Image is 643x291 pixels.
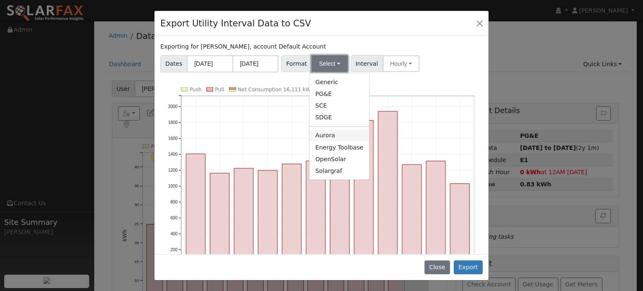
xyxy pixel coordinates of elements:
button: Close [474,17,486,29]
button: Hourly [383,55,419,72]
a: Solargraf [309,165,369,177]
text: 400 [170,232,177,236]
rect: onclick="" [282,164,301,265]
a: Generic [309,76,369,88]
a: PG&E [309,88,369,100]
rect: onclick="" [330,175,350,265]
text: 1400 [168,152,178,157]
text: 1600 [168,136,178,141]
button: Export [454,260,483,275]
a: Aurora [309,130,369,142]
rect: onclick="" [234,168,253,266]
text: Push [190,87,202,93]
button: Select [311,55,348,72]
rect: onclick="" [306,161,325,265]
rect: onclick="" [378,111,397,266]
text: Net Consumption 16,111 kWh [238,87,314,93]
rect: onclick="" [426,161,445,265]
rect: onclick="" [210,173,229,265]
span: Dates [160,55,187,72]
rect: onclick="" [450,183,470,265]
text: 2000 [168,104,178,109]
label: Exporting for [PERSON_NAME], account Default Account [160,42,326,51]
span: Format [281,55,312,72]
text: 200 [170,247,177,252]
text: 1200 [168,168,178,173]
button: Close [424,260,450,275]
a: SCE [309,100,369,112]
a: SDGE [309,112,369,124]
a: Energy Toolbase [309,142,369,153]
rect: onclick="" [402,165,422,266]
rect: onclick="" [354,120,373,265]
text: 800 [170,200,177,204]
text: 1800 [168,120,178,125]
text: Pull [215,87,224,93]
span: Interval [351,55,383,72]
a: OpenSolar [309,153,369,165]
text: 1000 [168,184,178,188]
text: 600 [170,216,177,220]
rect: onclick="" [186,154,206,265]
h4: Export Utility Interval Data to CSV [160,17,311,30]
rect: onclick="" [258,170,278,266]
